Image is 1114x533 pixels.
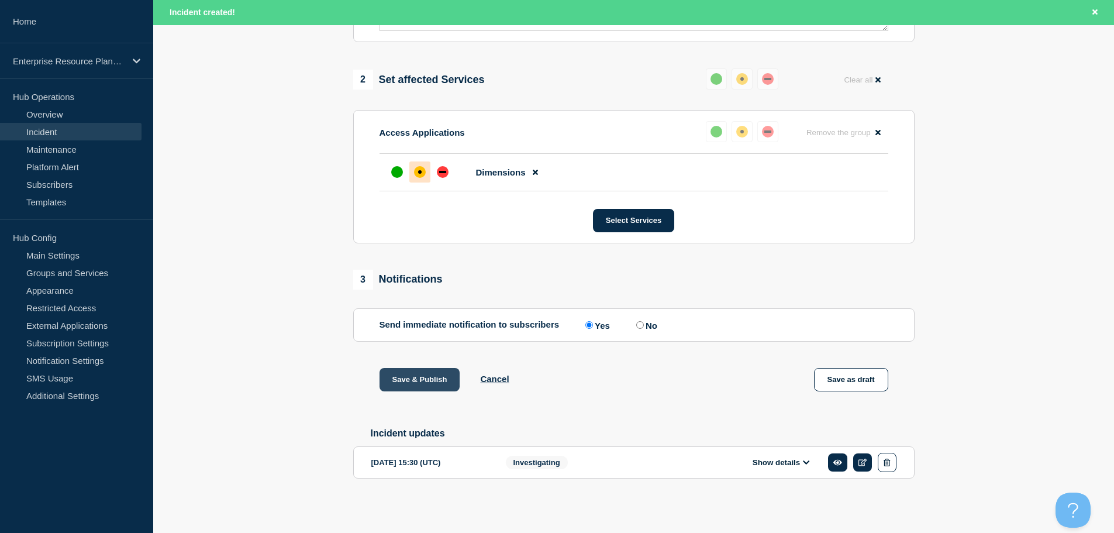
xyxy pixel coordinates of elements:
[736,126,748,137] div: affected
[799,121,888,144] button: Remove the group
[353,270,373,290] span: 3
[837,68,888,91] button: Clear all
[380,319,560,331] p: Send immediate notification to subscribers
[636,321,644,329] input: No
[414,166,426,178] div: affected
[711,126,722,137] div: up
[380,319,888,331] div: Send immediate notification to subscribers
[762,126,774,137] div: down
[732,121,753,142] button: affected
[1088,6,1102,19] button: Close banner
[371,453,488,472] div: [DATE] 15:30 (UTC)
[706,121,727,142] button: up
[757,121,778,142] button: down
[706,68,727,90] button: up
[732,68,753,90] button: affected
[736,73,748,85] div: affected
[170,8,235,17] span: Incident created!
[711,73,722,85] div: up
[749,458,813,467] button: Show details
[757,68,778,90] button: down
[380,128,465,137] p: Access Applications
[13,56,125,66] p: Enterprise Resource Planning (ERP)
[437,166,449,178] div: down
[391,166,403,178] div: up
[380,368,460,391] button: Save & Publish
[814,368,888,391] button: Save as draft
[762,73,774,85] div: down
[353,70,485,90] div: Set affected Services
[806,128,871,137] span: Remove the group
[371,428,915,439] h2: Incident updates
[585,321,593,329] input: Yes
[633,319,657,331] label: No
[480,374,509,384] button: Cancel
[353,70,373,90] span: 2
[506,456,568,469] span: Investigating
[593,209,674,232] button: Select Services
[1056,493,1091,528] iframe: Help Scout Beacon - Open
[582,319,610,331] label: Yes
[353,270,443,290] div: Notifications
[476,167,526,177] span: Dimensions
